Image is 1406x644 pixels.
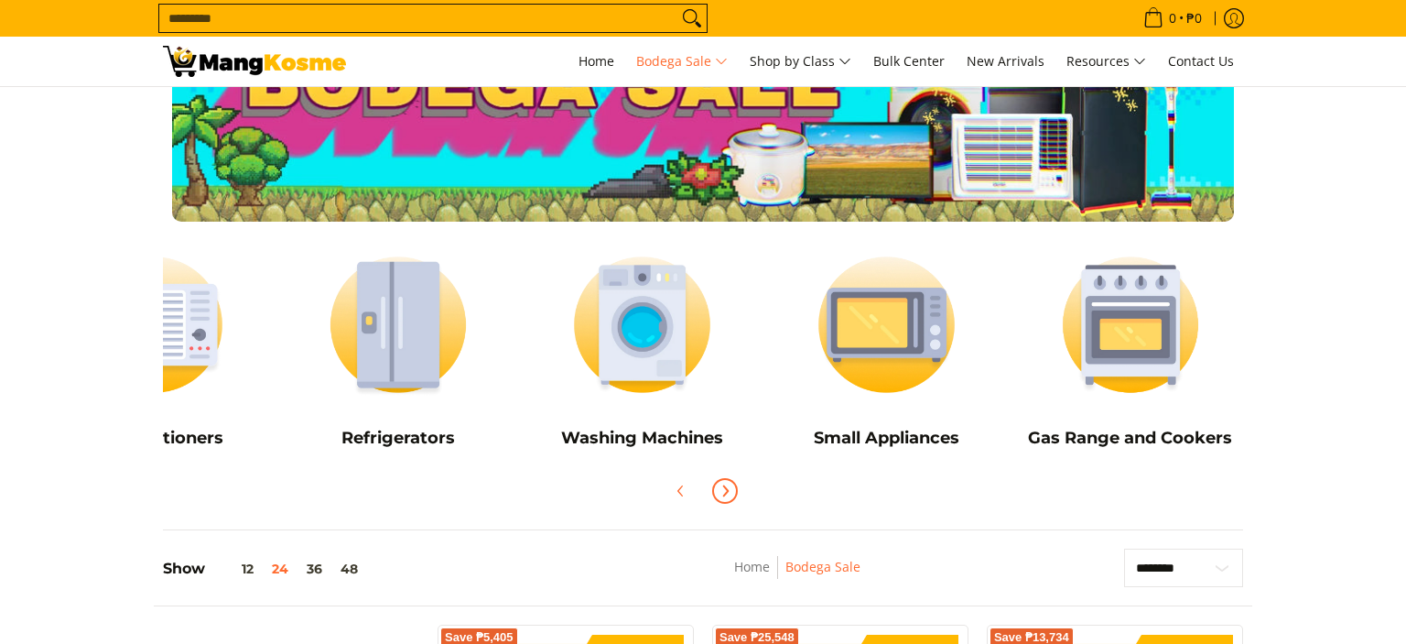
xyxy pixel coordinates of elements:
span: Bulk Center [873,52,945,70]
a: Bulk Center [864,37,954,86]
img: Washing Machines [529,240,755,409]
a: Contact Us [1159,37,1243,86]
button: 48 [331,562,367,576]
span: Bodega Sale [636,50,728,73]
span: Save ₱25,548 [719,632,795,643]
img: Small Appliances [773,240,1000,409]
span: • [1138,8,1207,28]
button: 24 [263,562,297,576]
span: Save ₱5,405 [445,632,514,643]
a: Cookers Gas Range and Cookers [1018,240,1244,462]
a: Refrigerators Refrigerators [286,240,512,462]
span: Shop by Class [750,50,851,73]
button: 12 [205,562,263,576]
a: Bodega Sale [627,37,737,86]
button: Search [677,5,707,32]
a: Home [569,37,623,86]
span: ₱0 [1184,12,1205,25]
button: Next [705,471,745,511]
img: Cookers [1018,240,1244,409]
a: Home [734,558,770,575]
a: Resources [1057,37,1155,86]
a: Bodega Sale [785,558,860,575]
span: Save ₱13,734 [994,632,1069,643]
a: New Arrivals [957,37,1054,86]
span: Contact Us [1168,52,1234,70]
h5: Show [163,560,367,578]
span: Resources [1066,50,1146,73]
h5: Washing Machines [529,428,755,449]
span: New Arrivals [967,52,1044,70]
h5: Refrigerators [286,428,512,449]
img: Refrigerators [286,240,512,409]
nav: Main Menu [364,37,1243,86]
span: 0 [1166,12,1179,25]
span: Home [579,52,614,70]
button: Previous [661,471,701,511]
img: Bodega Sale l Mang Kosme: Cost-Efficient &amp; Quality Home Appliances [163,46,346,77]
button: 36 [297,562,331,576]
h5: Small Appliances [773,428,1000,449]
a: Washing Machines Washing Machines [529,240,755,462]
nav: Breadcrumbs [616,556,978,597]
a: Shop by Class [741,37,860,86]
a: Small Appliances Small Appliances [773,240,1000,462]
h5: Gas Range and Cookers [1018,428,1244,449]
